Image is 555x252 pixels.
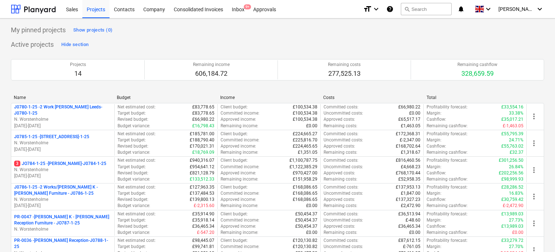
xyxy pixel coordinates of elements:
[221,123,258,129] p: Remaining income :
[221,157,248,164] p: Client budget :
[535,5,544,13] i: keyboard_arrow_down
[427,184,468,190] p: Profitability forecast :
[324,203,357,209] p: Remaining costs :
[14,161,111,179] div: 3JO784-1-25 -[PERSON_NAME]-J0784-1-25N. Worstenholme[DATE]-[DATE]
[457,69,497,78] p: 328,659.59
[221,143,256,149] p: Approved income :
[14,104,111,129] div: J0780-1-25 -2 Work [PERSON_NAME] Leeds-J0780-1-25N. Worstenholme[DATE]-[DATE]
[293,197,317,203] p: £168,086.65
[190,164,214,170] p: £954,641.12
[192,149,214,156] p: £18,769.09
[289,164,317,170] p: £1,122,385.29
[293,184,317,190] p: £168,086.65
[324,110,363,116] p: Uncommitted costs :
[295,217,317,223] p: £50,454.37
[192,223,214,230] p: £36,465.34
[118,123,150,129] p: Budget variance :
[427,143,446,149] p: Cashflow :
[530,112,538,121] span: more_vert
[118,197,148,203] p: Revised budget :
[404,6,410,12] span: search
[398,211,420,217] p: £36,513.94
[530,192,538,201] span: more_vert
[396,131,420,137] p: £172,368.31
[324,123,357,129] p: Remaining costs :
[484,5,493,13] i: keyboard_arrow_down
[501,197,523,203] p: £30,759.42
[427,223,446,230] p: Cashflow :
[289,157,317,164] p: £1,100,787.75
[295,223,317,230] p: £50,454.37
[221,237,248,244] p: Client budget :
[501,184,523,190] p: £28,286.52
[427,164,441,170] p: Margin :
[398,104,420,110] p: £66,980.22
[396,184,420,190] p: £137,953.13
[427,230,468,236] p: Remaining cashflow :
[306,230,317,236] p: £0.00
[427,176,468,182] p: Remaining cashflow :
[324,157,358,164] p: Committed costs :
[118,176,150,182] p: Budget variance :
[59,39,90,50] button: Hide section
[190,157,214,164] p: £940,316.07
[401,3,452,15] button: Search
[401,203,420,209] p: £2,472.90
[14,104,111,116] p: J0780-1-25 - 2 Work [PERSON_NAME] Leeds-J0780-1-25
[501,223,523,230] p: £13,989.03
[427,110,441,116] p: Margin :
[221,110,259,116] p: Committed income :
[221,164,259,170] p: Committed income :
[73,26,112,34] div: Show projects (0)
[519,217,555,252] div: Chat Widget
[194,203,214,209] p: £-2,315.60
[396,143,420,149] p: £168,702.64
[324,116,355,123] p: Approved costs :
[14,226,111,232] p: N. Worstenholme
[427,137,441,143] p: Margin :
[396,170,420,176] p: £768,170.44
[406,217,420,223] p: £-48.60
[457,5,465,13] i: notifications
[11,40,54,49] p: Active projects
[118,217,146,223] p: Target budget :
[324,190,363,197] p: Uncommitted costs :
[324,211,358,217] p: Committed costs :
[427,237,468,244] p: Profitability forecast :
[501,211,523,217] p: £13,989.03
[427,211,468,217] p: Profitability forecast :
[221,203,258,209] p: Remaining income :
[221,104,248,110] p: Client budget :
[427,95,524,100] div: Total
[221,197,256,203] p: Approved income :
[293,190,317,197] p: £168,086.65
[306,123,317,129] p: £0.00
[244,4,251,9] span: 9+
[427,197,446,203] p: Cashflow :
[193,62,230,68] p: Remaining income
[70,69,86,78] p: 14
[386,5,394,13] i: Knowledge base
[501,104,523,110] p: £33,554.16
[427,244,441,250] p: Margin :
[14,197,111,203] p: N. Worstenholme
[401,149,420,156] p: £1,318.67
[14,116,111,123] p: N. Worstenholme
[530,166,538,174] span: more_vert
[499,157,523,164] p: £301,256.50
[427,190,441,197] p: Margin :
[499,170,523,176] p: £202,256.56
[398,223,420,230] p: £36,465.34
[293,170,317,176] p: £970,427.00
[324,230,357,236] p: Remaining costs :
[190,143,214,149] p: £170,021.31
[11,26,66,34] p: My pinned projects
[193,69,230,78] p: 606,184.72
[221,131,248,137] p: Client budget :
[328,69,361,78] p: 277,525.13
[14,134,111,152] div: J0785-1-25 -[STREET_ADDRESS]-1-25N. Worstenholme[DATE]-[DATE]
[118,230,150,236] p: Budget variance :
[118,131,156,137] p: Net estimated cost :
[295,211,317,217] p: £50,454.37
[293,104,317,110] p: £100,534.38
